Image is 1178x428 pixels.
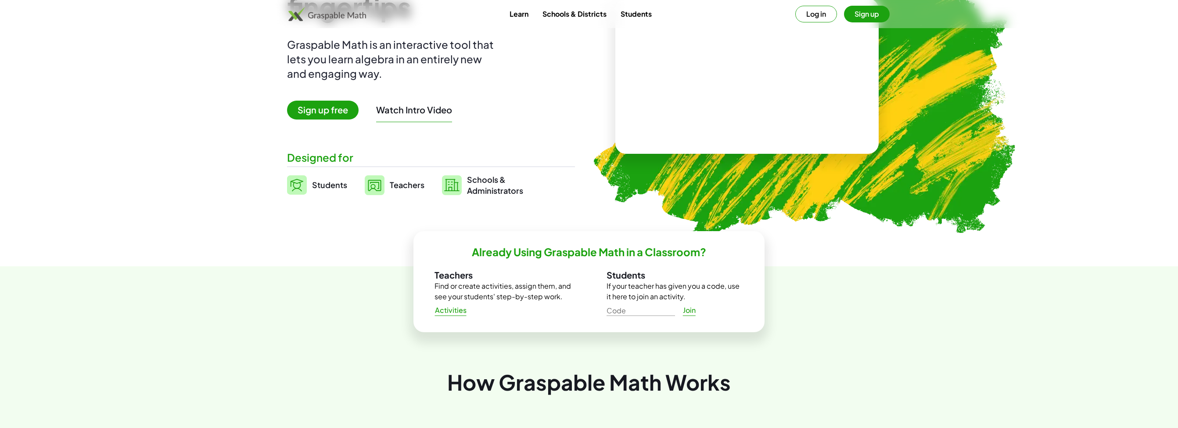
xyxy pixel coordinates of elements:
[365,175,384,195] img: svg%3e
[287,101,359,120] span: Sign up free
[287,367,891,397] div: How Graspable Math Works
[535,6,614,22] a: Schools & Districts
[467,174,523,196] span: Schools & Administrators
[312,180,347,190] span: Students
[376,104,452,116] button: Watch Intro Video
[442,174,523,196] a: Schools &Administrators
[287,174,347,196] a: Students
[287,175,307,195] img: svg%3e
[844,6,890,22] button: Sign up
[607,281,743,302] p: If your teacher has given you a code, use it here to join an activity.
[435,269,571,281] h3: Teachers
[675,302,703,318] a: Join
[442,175,462,195] img: svg%3e
[503,6,535,22] a: Learn
[472,245,706,259] h2: Already Using Graspable Math in a Classroom?
[435,281,571,302] p: Find or create activities, assign them, and see your students' step-by-step work.
[427,302,474,318] a: Activities
[287,37,498,81] div: Graspable Math is an interactive tool that lets you learn algebra in an entirely new and engaging...
[287,150,575,165] div: Designed for
[795,6,837,22] button: Log in
[607,269,743,281] h3: Students
[365,174,424,196] a: Teachers
[614,6,659,22] a: Students
[681,44,813,109] video: What is this? This is dynamic math notation. Dynamic math notation plays a central role in how Gr...
[390,180,424,190] span: Teachers
[435,306,467,315] span: Activities
[682,306,696,315] span: Join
